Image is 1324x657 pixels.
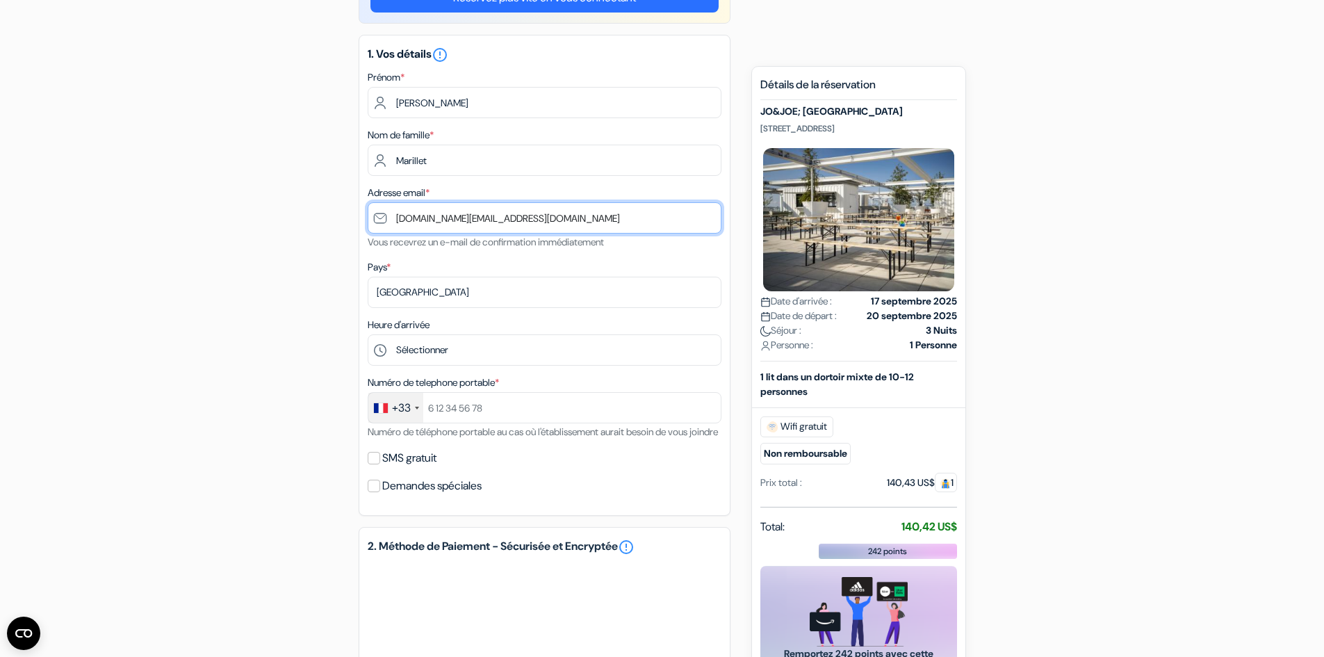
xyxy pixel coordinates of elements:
[760,416,833,437] span: Wifi gratuit
[368,70,404,85] label: Prénom
[760,519,785,535] span: Total:
[760,309,837,323] span: Date de départ :
[368,202,721,234] input: Entrer adresse e-mail
[392,400,411,416] div: +33
[382,476,482,496] label: Demandes spéciales
[760,294,832,309] span: Date d'arrivée :
[760,123,957,134] p: [STREET_ADDRESS]
[760,311,771,322] img: calendar.svg
[368,128,434,143] label: Nom de famille
[368,318,430,332] label: Heure d'arrivée
[368,236,604,248] small: Vous recevrez un e-mail de confirmation immédiatement
[760,323,801,338] span: Séjour :
[368,425,718,438] small: Numéro de téléphone portable au cas où l'établissement aurait besoin de vous joindre
[760,78,957,100] h5: Détails de la réservation
[760,341,771,351] img: user_icon.svg
[368,375,499,390] label: Numéro de telephone portable
[868,545,907,558] span: 242 points
[760,371,914,398] b: 1 lit dans un dortoir mixte de 10-12 personnes
[867,309,957,323] strong: 20 septembre 2025
[760,338,813,352] span: Personne :
[368,393,423,423] div: France: +33
[760,106,957,117] h5: JO&JOE; [GEOGRAPHIC_DATA]
[935,473,957,492] span: 1
[618,539,635,555] a: error_outline
[368,539,721,555] h5: 2. Méthode de Paiement - Sécurisée et Encryptée
[760,297,771,307] img: calendar.svg
[382,448,436,468] label: SMS gratuit
[368,47,721,63] h5: 1. Vos détails
[368,392,721,423] input: 6 12 34 56 78
[760,476,802,490] div: Prix total :
[901,519,957,534] strong: 140,42 US$
[760,326,771,336] img: moon.svg
[871,294,957,309] strong: 17 septembre 2025
[368,145,721,176] input: Entrer le nom de famille
[368,87,721,118] input: Entrez votre prénom
[887,476,957,490] div: 140,43 US$
[7,617,40,650] button: Ouvrir le widget CMP
[368,260,391,275] label: Pays
[940,478,951,489] img: guest.svg
[432,47,448,63] i: error_outline
[767,421,778,432] img: free_wifi.svg
[368,186,430,200] label: Adresse email
[810,577,908,647] img: gift_card_hero_new.png
[760,443,851,464] small: Non remboursable
[910,338,957,352] strong: 1 Personne
[432,47,448,61] a: error_outline
[926,323,957,338] strong: 3 Nuits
